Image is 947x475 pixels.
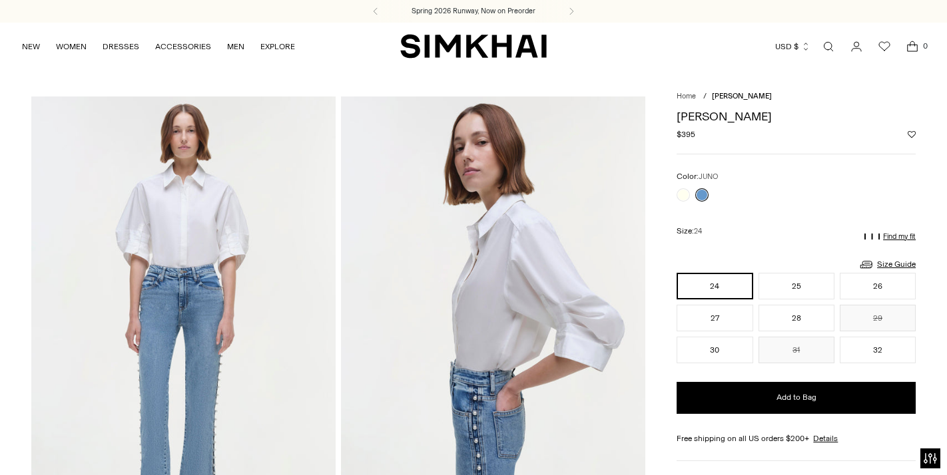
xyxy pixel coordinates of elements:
[919,40,931,52] span: 0
[759,337,834,363] button: 31
[400,33,547,59] a: SIMKHAI
[677,337,753,363] button: 30
[22,32,40,61] a: NEW
[677,225,702,237] label: Size:
[908,130,916,138] button: Add to Wishlist
[815,33,842,60] a: Open search modal
[694,227,702,236] span: 24
[840,305,916,331] button: 29
[227,32,244,61] a: MEN
[677,305,753,331] button: 27
[677,432,916,444] div: Free shipping on all US orders $200+
[677,128,695,140] span: $395
[103,32,139,61] a: DRESSES
[899,33,926,60] a: Open cart modal
[260,32,295,61] a: EXPLORE
[677,91,916,102] nav: breadcrumbs
[858,256,916,273] a: Size Guide
[840,337,916,363] button: 32
[677,110,916,122] h1: [PERSON_NAME]
[712,92,772,100] span: [PERSON_NAME]
[843,33,870,60] a: Go to the account page
[813,432,838,444] a: Details
[677,273,753,299] button: 24
[703,91,707,102] div: /
[677,92,696,100] a: Home
[775,32,810,61] button: USD $
[677,382,916,414] button: Add to Bag
[56,32,87,61] a: WOMEN
[677,170,718,183] label: Color:
[155,32,211,61] a: ACCESSORIES
[759,273,834,299] button: 25
[699,172,718,181] span: JUNO
[412,6,535,17] a: Spring 2026 Runway, Now on Preorder
[871,33,898,60] a: Wishlist
[777,392,816,403] span: Add to Bag
[840,273,916,299] button: 26
[759,305,834,331] button: 28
